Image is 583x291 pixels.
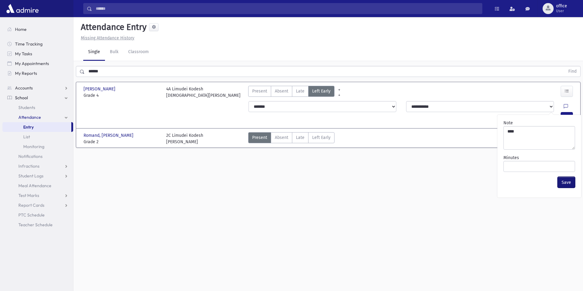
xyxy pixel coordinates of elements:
span: Absent [275,134,288,141]
span: Accounts [15,85,33,91]
span: Present [252,88,267,94]
a: Meal Attendance [2,181,73,191]
span: Notifications [18,154,43,159]
a: Monitoring [2,142,73,151]
div: 4A Limudei Kodesh [DEMOGRAPHIC_DATA][PERSON_NAME] [166,86,241,99]
span: Entry [23,124,34,130]
span: office [556,4,567,9]
span: Left Early [312,88,331,94]
a: Time Tracking [2,39,73,49]
span: Monitoring [23,144,44,149]
span: PTC Schedule [18,212,45,218]
span: Left Early [312,134,331,141]
label: Note [503,120,513,126]
span: My Reports [15,71,37,76]
a: My Appointments [2,59,73,68]
span: Teacher Schedule [18,222,53,227]
a: My Tasks [2,49,73,59]
a: PTC Schedule [2,210,73,220]
span: Time Tracking [15,41,43,47]
label: Minutes [503,155,519,161]
a: List [2,132,73,142]
a: Notifications [2,151,73,161]
a: Test Marks [2,191,73,200]
a: My Reports [2,68,73,78]
span: Student Logs [18,173,43,179]
a: Infractions [2,161,73,171]
img: AdmirePro [5,2,40,15]
span: Home [15,27,27,32]
u: Missing Attendance History [81,35,134,41]
span: Late [296,134,305,141]
span: Report Cards [18,202,44,208]
a: Bulk [105,44,123,61]
a: Student Logs [2,171,73,181]
span: Students [18,105,35,110]
div: AttTypes [248,86,334,99]
span: Meal Attendance [18,183,51,188]
span: Late [296,88,305,94]
span: Attendance [18,115,41,120]
span: Test Marks [18,193,39,198]
span: Absent [275,88,288,94]
span: School [15,95,28,100]
span: Present [252,134,267,141]
a: Missing Attendance History [78,35,134,41]
a: Accounts [2,83,73,93]
a: Single [83,44,105,61]
a: School [2,93,73,103]
a: Teacher Schedule [2,220,73,230]
span: Infractions [18,163,39,169]
a: Report Cards [2,200,73,210]
span: Grade 2 [84,139,160,145]
a: Attendance [2,112,73,122]
span: List [23,134,30,140]
span: Grade 4 [84,92,160,99]
input: Search [92,3,482,14]
span: [PERSON_NAME] [84,86,117,92]
a: Home [2,24,73,34]
h5: Attendance Entry [78,22,147,32]
span: My Appointments [15,61,49,66]
a: Entry [2,122,71,132]
a: Students [2,103,73,112]
span: My Tasks [15,51,32,56]
a: Classroom [123,44,154,61]
div: 2C Limudei Kodesh [PERSON_NAME] [166,132,203,145]
button: Save [558,177,575,188]
span: Romand, [PERSON_NAME] [84,132,135,139]
span: User [556,9,567,13]
button: Find [565,66,580,77]
div: AttTypes [248,132,334,145]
